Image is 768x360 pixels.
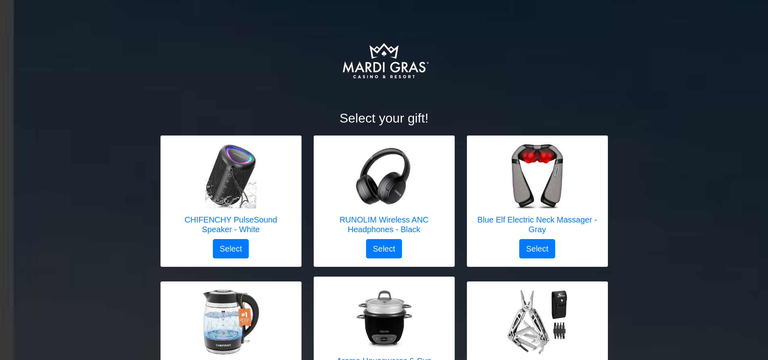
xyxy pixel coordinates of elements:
a: CHIFENCHY PulseSound Speaker - White CHIFENCHY PulseSound Speaker - White [169,144,293,239]
h2: Select your gift! [160,110,608,126]
img: CHIFENCHY PulseSound Speaker - White [199,144,263,208]
img: Chefman Fast-Boil 1.8L Electric Kettle - Stainless Steel [199,290,263,354]
h5: Blue Elf Electric Neck Massager - Gray [475,215,599,234]
a: RUNOLIM Wireless ANC Headphones - Black RUNOLIM Wireless ANC Headphones - Black [322,144,446,239]
img: RUNOLIM Wireless ANC Headphones - Black [352,144,416,208]
button: Select [366,239,402,258]
h5: RUNOLIM Wireless ANC Headphones - Black [322,215,446,234]
img: Aroma Housewares 6-Cup (Cooked) Pot-Style Rice Cooker and Food Steamer, Black ARC-743-1NGB [352,285,416,350]
h5: CHIFENCHY PulseSound Speaker - White [169,215,293,234]
img: Mossy Oak 21-in-1 Stainless Steel Multitool - Silver [505,290,570,354]
button: Select [519,239,556,258]
img: Logo [312,20,456,101]
button: Select [213,239,249,258]
img: Blue Elf Electric Neck Massager - Gray [505,144,570,208]
a: Blue Elf Electric Neck Massager - Gray Blue Elf Electric Neck Massager - Gray [475,144,599,239]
